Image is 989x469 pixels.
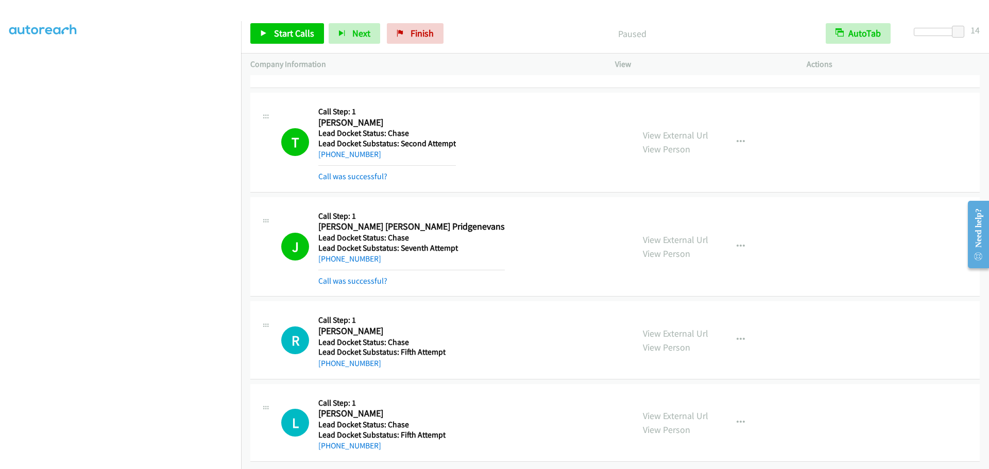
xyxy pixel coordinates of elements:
[807,58,980,71] p: Actions
[318,117,456,129] h2: [PERSON_NAME]
[318,337,446,348] h5: Lead Docket Status: Chase
[318,243,505,253] h5: Lead Docket Substatus: Seventh Attempt
[352,27,370,39] span: Next
[318,347,446,357] h5: Lead Docket Substatus: Fifth Attempt
[318,315,446,325] h5: Call Step: 1
[643,248,690,259] a: View Person
[281,128,309,156] h1: T
[970,23,980,37] div: 14
[643,234,708,246] a: View External Url
[318,441,381,450] a: [PHONE_NUMBER]
[318,325,446,337] h2: [PERSON_NAME]
[318,358,381,368] a: [PHONE_NUMBER]
[250,23,324,44] a: Start Calls
[318,408,446,420] h2: [PERSON_NAME]
[615,58,788,71] p: View
[959,194,989,275] iframe: Resource Center
[318,149,381,159] a: [PHONE_NUMBER]
[318,276,387,286] a: Call was successful?
[318,254,381,264] a: [PHONE_NUMBER]
[643,341,690,353] a: View Person
[274,27,314,39] span: Start Calls
[250,58,596,71] p: Company Information
[318,430,446,440] h5: Lead Docket Substatus: Fifth Attempt
[411,27,434,39] span: Finish
[281,409,309,437] div: The call is yet to be attempted
[318,398,446,408] h5: Call Step: 1
[329,23,380,44] button: Next
[318,420,446,430] h5: Lead Docket Status: Chase
[643,410,708,422] a: View External Url
[318,138,456,149] h5: Lead Docket Substatus: Second Attempt
[281,409,309,437] h1: L
[318,171,387,181] a: Call was successful?
[643,129,708,141] a: View External Url
[318,221,505,233] h2: [PERSON_NAME] [PERSON_NAME] Pridgenevans
[457,27,807,41] p: Paused
[318,233,505,243] h5: Lead Docket Status: Chase
[643,424,690,436] a: View Person
[643,143,690,155] a: View Person
[281,326,309,354] div: The call is yet to be attempted
[281,326,309,354] h1: R
[281,233,309,260] h1: J
[318,107,456,117] h5: Call Step: 1
[826,23,891,44] button: AutoTab
[318,211,505,221] h5: Call Step: 1
[387,23,444,44] a: Finish
[318,128,456,138] h5: Lead Docket Status: Chase
[643,327,708,339] a: View External Url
